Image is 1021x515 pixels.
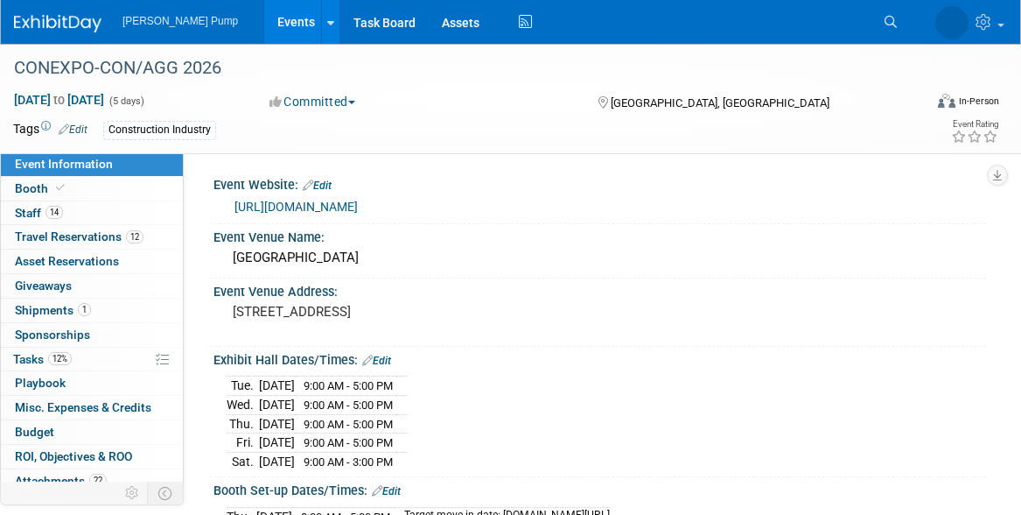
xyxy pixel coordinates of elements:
[1,177,183,201] a: Booth
[15,157,113,171] span: Event Information
[1,469,183,493] a: Attachments22
[15,181,68,195] span: Booth
[1,225,183,249] a: Travel Reservations12
[303,180,332,192] a: Edit
[938,94,955,108] img: Format-Inperson.png
[15,376,66,390] span: Playbook
[213,477,986,500] div: Booth Set-up Dates/Times:
[15,328,90,342] span: Sponsorships
[213,347,986,370] div: Exhibit Hall Dates/Times:
[51,93,67,107] span: to
[15,400,151,414] span: Misc. Expenses & Credits
[15,449,132,463] span: ROI, Objectives & ROO
[227,414,259,434] td: Thu.
[1,323,183,347] a: Sponsorships
[213,172,986,194] div: Event Website:
[846,91,999,117] div: Event Format
[304,399,393,412] span: 9:00 AM - 5:00 PM
[611,96,829,109] span: [GEOGRAPHIC_DATA], [GEOGRAPHIC_DATA]
[951,120,998,129] div: Event Rating
[103,121,216,139] div: Construction Industry
[259,396,295,415] td: [DATE]
[263,93,362,110] button: Committed
[78,303,91,316] span: 1
[13,352,72,366] span: Tasks
[213,279,986,300] div: Event Venue Address:
[8,53,903,84] div: CONEXPO-CON/AGG 2026
[56,183,65,193] i: Booth reservation complete
[935,6,969,39] img: Amanda Smith
[15,303,91,317] span: Shipments
[148,482,184,504] td: Toggle Event Tabs
[89,474,107,487] span: 22
[362,355,391,367] a: Edit
[48,352,72,365] span: 12%
[259,434,295,453] td: [DATE]
[227,244,973,272] div: [GEOGRAPHIC_DATA]
[45,206,63,219] span: 14
[304,436,393,449] span: 9:00 AM - 5:00 PM
[15,279,72,293] span: Giveaways
[227,434,259,453] td: Fri.
[15,254,119,268] span: Asset Reservations
[1,396,183,420] a: Misc. Expenses & Credits
[958,95,999,108] div: In-Person
[233,304,516,320] pre: [STREET_ADDRESS]
[213,224,986,246] div: Event Venue Name:
[1,371,183,395] a: Playbook
[1,250,183,273] a: Asset Reservations
[15,229,143,243] span: Travel Reservations
[117,482,148,504] td: Personalize Event Tab Strip
[259,452,295,470] td: [DATE]
[304,379,393,392] span: 9:00 AM - 5:00 PM
[1,445,183,469] a: ROI, Objectives & ROO
[227,452,259,470] td: Sat.
[227,396,259,415] td: Wed.
[1,201,183,225] a: Staff14
[13,92,105,108] span: [DATE] [DATE]
[1,420,183,444] a: Budget
[372,485,401,497] a: Edit
[1,274,183,298] a: Giveaways
[227,377,259,396] td: Tue.
[14,15,101,32] img: ExhibitDay
[1,152,183,176] a: Event Information
[304,455,393,469] span: 9:00 AM - 3:00 PM
[15,425,54,439] span: Budget
[304,418,393,431] span: 9:00 AM - 5:00 PM
[59,123,87,136] a: Edit
[15,206,63,220] span: Staff
[1,348,183,371] a: Tasks12%
[15,474,107,488] span: Attachments
[259,414,295,434] td: [DATE]
[126,230,143,243] span: 12
[234,200,358,214] a: [URL][DOMAIN_NAME]
[13,120,87,140] td: Tags
[122,15,238,27] span: [PERSON_NAME] Pump
[108,95,144,107] span: (5 days)
[1,299,183,322] a: Shipments1
[259,377,295,396] td: [DATE]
